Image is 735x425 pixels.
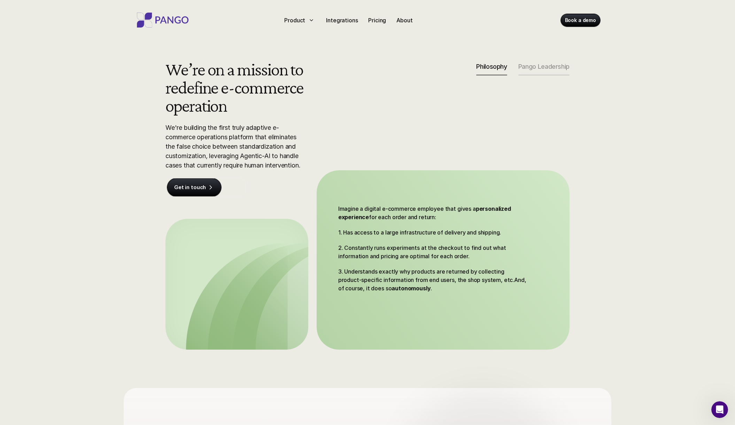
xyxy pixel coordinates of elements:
[165,123,305,170] p: We're building the first truly adaptive e-commerce operations platform that eliminates the false ...
[338,204,528,221] p: Imagine a digital e-commerce employee that gives a for each order and return:
[167,178,221,196] a: Get in touch
[338,267,528,292] p: 3. Understands exactly why products are returned by collecting product-specific information from ...
[565,17,596,24] p: Book a demo
[284,16,305,24] p: Product
[365,15,389,26] a: Pricing
[174,184,206,191] p: Get in touch
[338,228,528,237] p: 1. Has access to a large infrastructure of delivery and shipping.
[368,16,386,24] p: Pricing
[165,60,315,114] h2: We’re on a mission to redefine e-commerce operation
[711,401,728,418] iframe: Intercom live chat
[338,244,528,260] p: 2. Constantly runs experiments at the checkout to find out what information and pricing are optim...
[396,16,412,24] p: About
[338,205,512,221] strong: personalized experience
[394,15,415,26] a: About
[476,63,507,70] p: Philosophy
[518,63,570,70] p: Pango Leadership
[392,285,431,292] strong: autonomously
[326,16,358,24] p: Integrations
[561,14,600,27] a: Book a demo
[323,15,361,26] a: Integrations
